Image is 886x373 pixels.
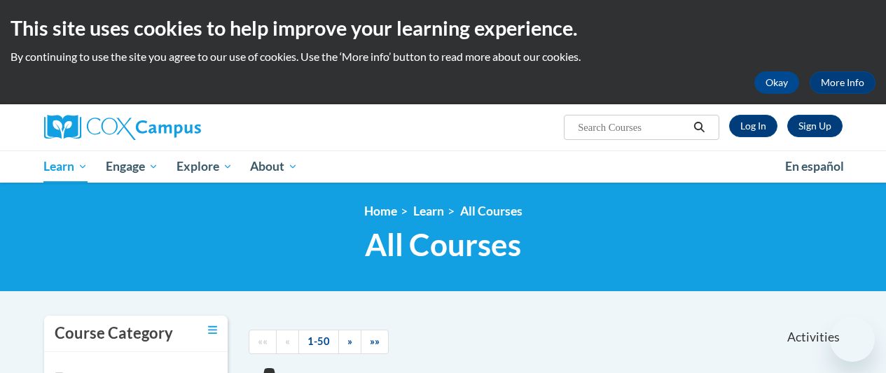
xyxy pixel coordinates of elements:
[55,323,173,344] h3: Course Category
[176,158,233,175] span: Explore
[249,330,277,354] a: Begining
[43,158,88,175] span: Learn
[785,159,844,174] span: En español
[364,204,397,218] a: Home
[11,14,875,42] h2: This site uses cookies to help improve your learning experience.
[754,71,799,94] button: Okay
[338,330,361,354] a: Next
[830,317,875,362] iframe: Button to launch messaging window
[35,150,97,183] a: Learn
[250,158,298,175] span: About
[361,330,389,354] a: End
[460,204,522,218] a: All Courses
[413,204,444,218] a: Learn
[370,335,380,347] span: »»
[44,115,201,140] img: Cox Campus
[729,115,777,137] a: Log In
[44,115,296,140] a: Cox Campus
[576,119,688,136] input: Search Courses
[106,158,158,175] span: Engage
[365,226,521,263] span: All Courses
[787,330,840,345] span: Activities
[787,115,843,137] a: Register
[688,119,710,136] button: Search
[34,150,853,183] div: Main menu
[97,150,167,183] a: Engage
[276,330,299,354] a: Previous
[11,49,875,64] p: By continuing to use the site you agree to our use of cookies. Use the ‘More info’ button to read...
[167,150,242,183] a: Explore
[347,335,352,347] span: »
[208,323,217,338] a: Toggle collapse
[258,335,268,347] span: ««
[285,335,290,347] span: «
[776,152,853,181] a: En español
[810,71,875,94] a: More Info
[298,330,339,354] a: 1-50
[241,150,307,183] a: About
